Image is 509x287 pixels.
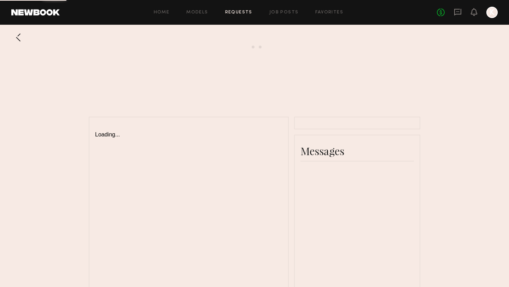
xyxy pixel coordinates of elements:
[186,10,208,15] a: Models
[225,10,252,15] a: Requests
[154,10,170,15] a: Home
[315,10,343,15] a: Favorites
[300,144,414,158] div: Messages
[486,7,498,18] a: K
[269,10,299,15] a: Job Posts
[95,123,282,138] div: Loading...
